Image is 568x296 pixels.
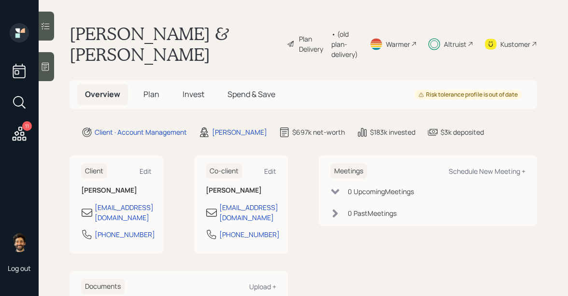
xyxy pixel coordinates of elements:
[81,279,125,295] h6: Documents
[330,163,367,179] h6: Meetings
[95,127,187,137] div: Client · Account Management
[10,233,29,252] img: eric-schwartz-headshot.png
[206,163,242,179] h6: Co-client
[212,127,267,137] div: [PERSON_NAME]
[85,89,120,99] span: Overview
[227,89,275,99] span: Spend & Save
[22,121,32,131] div: 11
[299,34,327,54] div: Plan Delivery
[444,39,467,49] div: Altruist
[140,167,152,176] div: Edit
[219,202,278,223] div: [EMAIL_ADDRESS][DOMAIN_NAME]
[386,39,410,49] div: Warmer
[418,91,518,99] div: Risk tolerance profile is out of date
[219,229,280,240] div: [PHONE_NUMBER]
[81,186,152,195] h6: [PERSON_NAME]
[348,208,397,218] div: 0 Past Meeting s
[292,127,345,137] div: $697k net-worth
[249,282,276,291] div: Upload +
[81,163,107,179] h6: Client
[8,264,31,273] div: Log out
[143,89,159,99] span: Plan
[370,127,415,137] div: $183k invested
[95,229,155,240] div: [PHONE_NUMBER]
[264,167,276,176] div: Edit
[95,202,154,223] div: [EMAIL_ADDRESS][DOMAIN_NAME]
[500,39,530,49] div: Kustomer
[440,127,484,137] div: $3k deposited
[70,23,279,65] h1: [PERSON_NAME] & [PERSON_NAME]
[331,29,358,59] div: • (old plan-delivery)
[206,186,276,195] h6: [PERSON_NAME]
[183,89,204,99] span: Invest
[348,186,414,197] div: 0 Upcoming Meeting s
[449,167,525,176] div: Schedule New Meeting +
